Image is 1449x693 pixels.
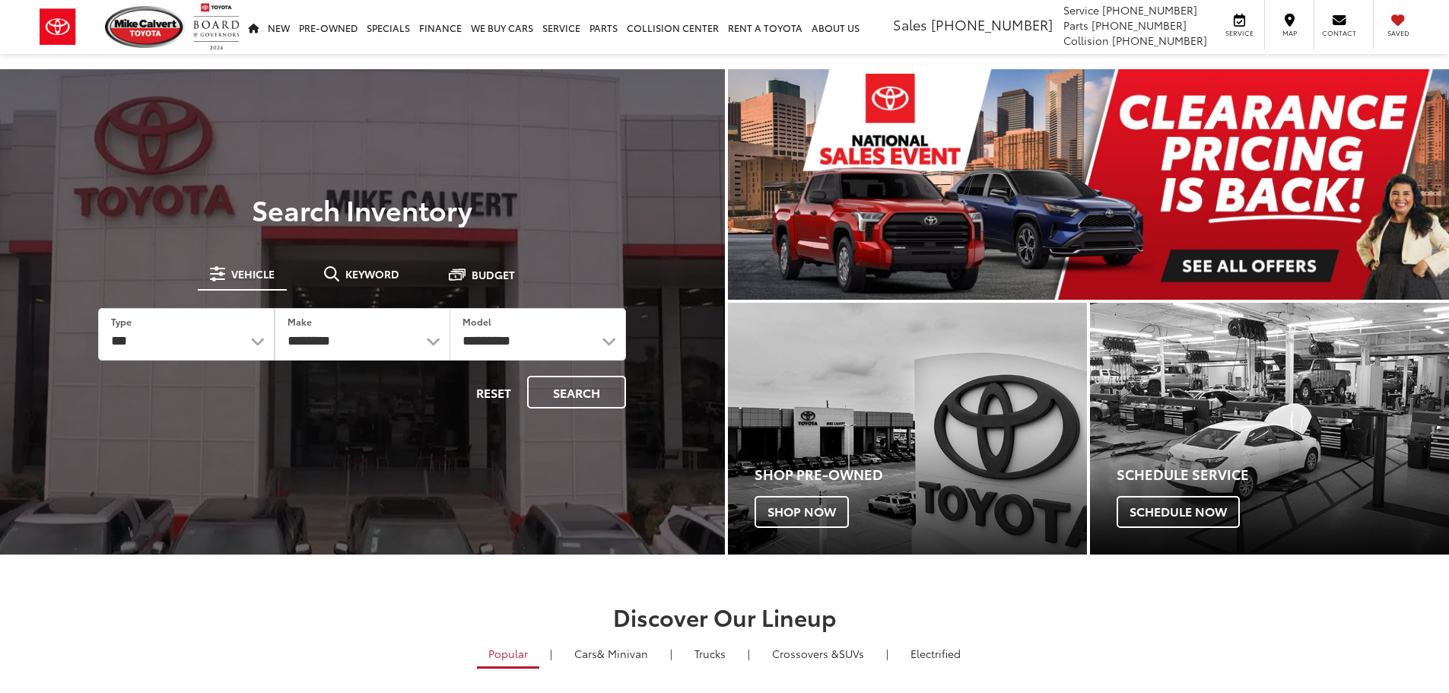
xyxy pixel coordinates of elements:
span: Shop Now [755,496,849,528]
a: Schedule Service Schedule Now [1090,303,1449,555]
span: Vehicle [231,269,275,279]
h3: Search Inventory [64,194,661,224]
span: & Minivan [597,646,648,661]
label: Make [288,315,312,328]
li: | [546,646,556,661]
span: Keyword [345,269,399,279]
a: SUVs [761,641,875,666]
div: Toyota [728,303,1087,555]
span: Map [1273,28,1306,38]
span: Contact [1322,28,1356,38]
label: Type [111,315,132,328]
span: [PHONE_NUMBER] [1112,33,1207,48]
li: | [882,646,892,661]
span: [PHONE_NUMBER] [931,14,1053,34]
span: Parts [1063,17,1088,33]
a: Electrified [899,641,972,666]
div: Toyota [1090,303,1449,555]
span: [PHONE_NUMBER] [1092,17,1187,33]
a: Shop Pre-Owned Shop Now [728,303,1087,555]
span: [PHONE_NUMBER] [1102,2,1197,17]
span: Saved [1381,28,1415,38]
button: Search [527,376,626,408]
span: Service [1222,28,1257,38]
button: Reset [463,376,524,408]
span: Schedule Now [1117,496,1240,528]
label: Model [462,315,491,328]
span: Crossovers & [772,646,839,661]
a: Popular [477,641,539,669]
h4: Schedule Service [1117,467,1449,482]
li: | [666,646,676,661]
span: Collision [1063,33,1109,48]
a: Trucks [683,641,737,666]
li: | [744,646,754,661]
span: Budget [472,269,515,280]
span: Service [1063,2,1099,17]
h2: Discover Our Lineup [189,604,1261,629]
a: Cars [563,641,659,666]
span: Sales [893,14,927,34]
img: Mike Calvert Toyota [105,6,186,48]
h4: Shop Pre-Owned [755,467,1087,482]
